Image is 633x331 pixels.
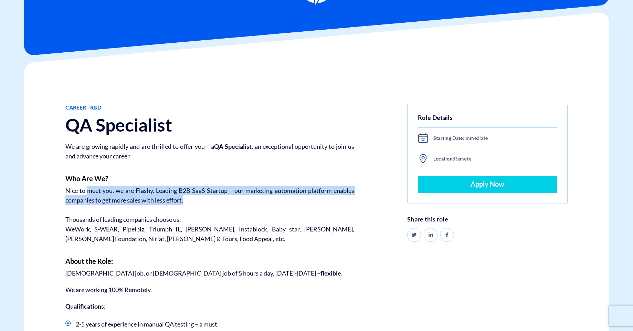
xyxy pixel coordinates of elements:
[428,134,553,142] span: Immediate
[65,257,354,265] h4: :
[407,216,568,223] h6: Share this role
[65,301,354,311] p: s:
[424,228,437,242] a: Share on LinkedIn
[433,156,454,162] b: Location:
[65,302,101,310] strong: Qualification
[65,268,354,278] p: [DEMOGRAPHIC_DATA] job, or [DEMOGRAPHIC_DATA] job of 5 hours a day, [DATE]-[DATE] – .
[440,228,454,242] a: Share on Facebook
[65,142,354,161] p: We are growing rapidly and are thrilled to offer you – a , an exceptional opportunity to join us ...
[418,113,557,128] h5: Role Details
[407,228,421,242] a: Share on Twitter
[65,285,354,294] p: We are working 100% Remotely.
[65,104,354,112] span: Career - R&D
[418,176,557,193] a: Apply Now
[428,155,553,163] span: Remote
[65,215,354,244] p: Thousands of leading companies choose us: WeWork, S-WEAR, Pipelbiz, Triumph IL, [PERSON_NAME], In...
[418,154,428,164] img: location.svg
[65,186,354,205] p: Nice to meet you, we are Flashy. Leading B2B SaaS Startup – our marketing automation platform ena...
[433,135,464,141] b: Starting Date:
[418,133,428,143] img: asap.svg
[65,257,111,265] strong: About the Role
[65,115,354,135] h1: QA Specialist
[65,174,108,183] strong: Who Are We?
[65,318,354,330] li: 2-5 years of experience in manual QA testing – a must.
[320,269,341,277] strong: flexible
[214,143,252,150] strong: QA Specialist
